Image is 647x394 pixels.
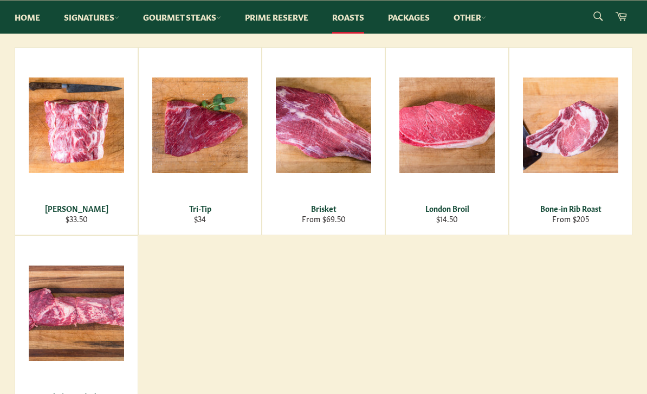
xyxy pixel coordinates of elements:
[234,1,319,34] a: Prime Reserve
[509,47,632,235] a: Bone-in Rib Roast Bone-in Rib Roast From $205
[132,1,232,34] a: Gourmet Steaks
[269,214,378,224] div: From $69.50
[377,1,441,34] a: Packages
[146,203,255,214] div: Tri-Tip
[146,214,255,224] div: $34
[4,1,51,34] a: Home
[262,47,385,235] a: Brisket Brisket From $69.50
[321,1,375,34] a: Roasts
[516,203,625,214] div: Bone-in Rib Roast
[399,77,495,173] img: London Broil
[53,1,130,34] a: Signatures
[22,203,131,214] div: [PERSON_NAME]
[15,47,138,235] a: Chuck Roast [PERSON_NAME] $33.50
[516,214,625,224] div: From $205
[29,266,124,361] img: Whole Tenderloin
[22,214,131,224] div: $33.50
[138,47,262,235] a: Tri-Tip Tri-Tip $34
[276,77,371,173] img: Brisket
[29,77,124,173] img: Chuck Roast
[152,77,248,173] img: Tri-Tip
[393,203,502,214] div: London Broil
[523,77,618,173] img: Bone-in Rib Roast
[393,214,502,224] div: $14.50
[443,1,497,34] a: Other
[385,47,509,235] a: London Broil London Broil $14.50
[269,203,378,214] div: Brisket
